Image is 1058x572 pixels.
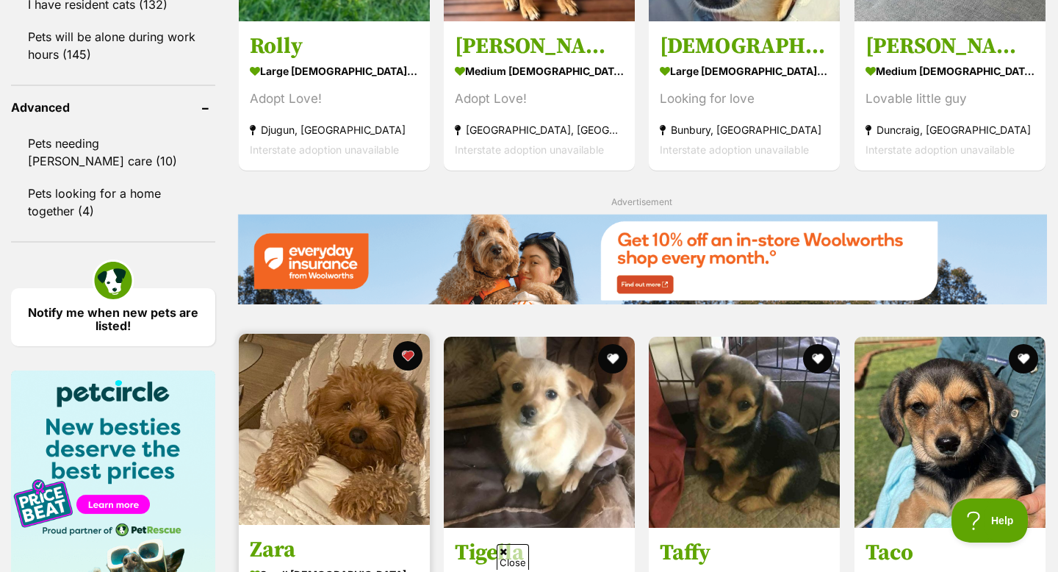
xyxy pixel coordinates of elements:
[250,119,419,139] strong: Djugun, [GEOGRAPHIC_DATA]
[239,21,430,170] a: Rolly large [DEMOGRAPHIC_DATA] Dog Adopt Love! Djugun, [GEOGRAPHIC_DATA] Interstate adoption unav...
[11,101,215,114] header: Advanced
[660,119,829,139] strong: Bunbury, [GEOGRAPHIC_DATA]
[455,539,624,567] h3: Tigella
[250,32,419,60] h3: Rolly
[854,337,1046,528] img: Taco - Mixed breed Dog
[804,344,833,373] button: favourite
[250,60,419,81] strong: large [DEMOGRAPHIC_DATA] Dog
[649,337,840,528] img: Taffy - Mixed breed Dog
[660,32,829,60] h3: [DEMOGRAPHIC_DATA]
[250,536,419,564] h3: Zara
[866,32,1034,60] h3: [PERSON_NAME]
[1009,344,1038,373] button: favourite
[237,214,1047,304] img: Everyday Insurance promotional banner
[444,21,635,170] a: [PERSON_NAME] medium [DEMOGRAPHIC_DATA] Dog Adopt Love! [GEOGRAPHIC_DATA], [GEOGRAPHIC_DATA] Inte...
[11,21,215,70] a: Pets will be alone during work hours (145)
[250,143,399,155] span: Interstate adoption unavailable
[455,119,624,139] strong: [GEOGRAPHIC_DATA], [GEOGRAPHIC_DATA]
[455,143,604,155] span: Interstate adoption unavailable
[866,60,1034,81] strong: medium [DEMOGRAPHIC_DATA] Dog
[11,288,215,346] a: Notify me when new pets are listed!
[649,21,840,170] a: [DEMOGRAPHIC_DATA] large [DEMOGRAPHIC_DATA] Dog Looking for love Bunbury, [GEOGRAPHIC_DATA] Inter...
[866,88,1034,108] div: Lovable little guy
[866,119,1034,139] strong: Duncraig, [GEOGRAPHIC_DATA]
[455,32,624,60] h3: [PERSON_NAME]
[455,60,624,81] strong: medium [DEMOGRAPHIC_DATA] Dog
[239,334,430,525] img: Zara - Poodle (Miniature) Dog
[951,498,1029,543] iframe: Help Scout Beacon - Open
[497,544,529,570] span: Close
[11,178,215,226] a: Pets looking for a home together (4)
[598,344,627,373] button: favourite
[237,214,1047,307] a: Everyday Insurance promotional banner
[660,60,829,81] strong: large [DEMOGRAPHIC_DATA] Dog
[250,88,419,108] div: Adopt Love!
[854,21,1046,170] a: [PERSON_NAME] medium [DEMOGRAPHIC_DATA] Dog Lovable little guy Duncraig, [GEOGRAPHIC_DATA] Inters...
[611,196,672,207] span: Advertisement
[393,341,422,371] button: favourite
[444,337,635,528] img: Tigella - Mixed breed Dog
[11,128,215,176] a: Pets needing [PERSON_NAME] care (10)
[866,143,1015,155] span: Interstate adoption unavailable
[660,143,809,155] span: Interstate adoption unavailable
[455,88,624,108] div: Adopt Love!
[660,539,829,567] h3: Taffy
[660,88,829,108] div: Looking for love
[866,539,1034,567] h3: Taco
